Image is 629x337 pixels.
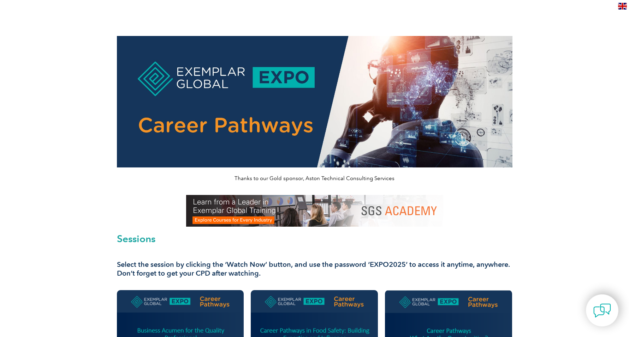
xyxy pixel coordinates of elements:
img: SGS [186,195,443,227]
p: Thanks to our Gold sponsor, Aston Technical Consulting Services [117,174,512,182]
img: en [618,3,627,10]
img: contact-chat.png [593,302,611,319]
h2: Sessions [117,234,512,244]
h3: Select the session by clicking the ‘Watch Now’ button, and use the password ‘EXPO2025’ to access ... [117,260,512,278]
img: career pathways [117,36,512,167]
